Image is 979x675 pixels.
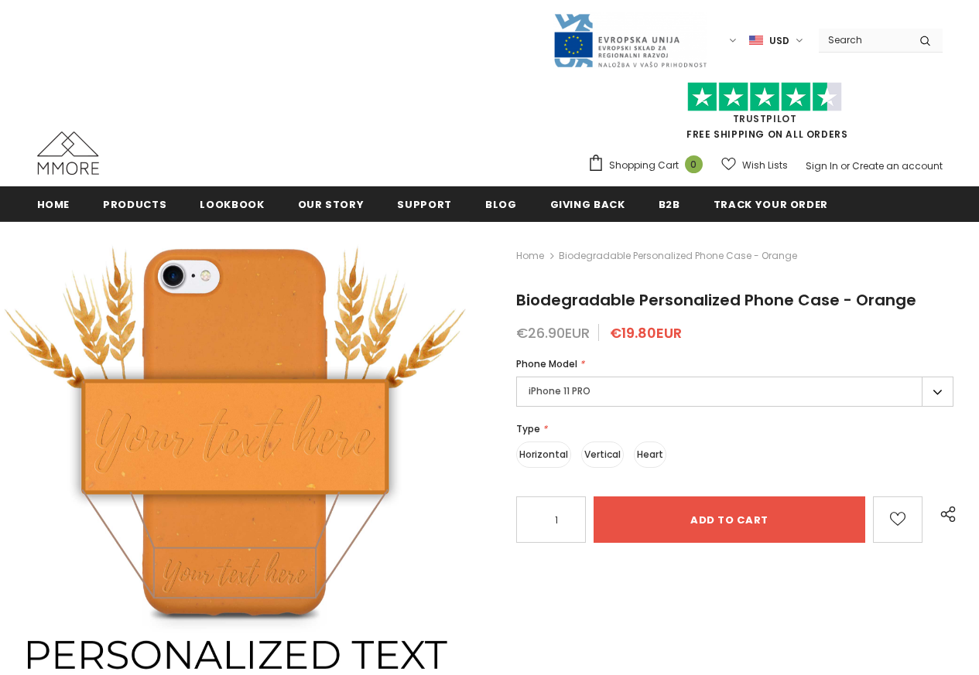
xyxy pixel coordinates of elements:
[103,186,166,221] a: Products
[200,186,264,221] a: Lookbook
[733,112,797,125] a: Trustpilot
[550,186,625,221] a: Giving back
[609,158,679,173] span: Shopping Cart
[397,197,452,212] span: support
[721,152,788,179] a: Wish Lists
[103,197,166,212] span: Products
[587,154,710,177] a: Shopping Cart 0
[559,247,797,265] span: Biodegradable Personalized Phone Case - Orange
[749,34,763,47] img: USD
[550,197,625,212] span: Giving back
[659,186,680,221] a: B2B
[516,422,540,435] span: Type
[714,186,828,221] a: Track your order
[587,89,943,141] span: FREE SHIPPING ON ALL ORDERS
[485,197,517,212] span: Blog
[840,159,850,172] span: or
[37,186,70,221] a: Home
[714,197,828,212] span: Track your order
[298,197,365,212] span: Our Story
[819,29,908,51] input: Search Site
[852,159,943,172] a: Create an account
[685,155,703,173] span: 0
[516,289,916,311] span: Biodegradable Personalized Phone Case - Orange
[553,12,707,69] img: Javni Razpis
[516,357,577,370] span: Phone Model
[516,247,544,265] a: Home
[742,158,788,173] span: Wish Lists
[581,441,624,468] label: Vertical
[516,441,571,468] label: Horizontal
[594,496,865,543] input: Add to cart
[298,186,365,221] a: Our Story
[769,33,789,49] span: USD
[397,186,452,221] a: support
[553,33,707,46] a: Javni Razpis
[659,197,680,212] span: B2B
[516,323,590,343] span: €26.90EUR
[806,159,838,172] a: Sign In
[687,82,842,112] img: Trust Pilot Stars
[610,323,682,343] span: €19.80EUR
[37,131,99,175] img: MMORE Cases
[37,197,70,212] span: Home
[200,197,264,212] span: Lookbook
[516,377,953,407] label: iPhone 11 PRO
[634,441,666,468] label: Heart
[485,186,517,221] a: Blog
